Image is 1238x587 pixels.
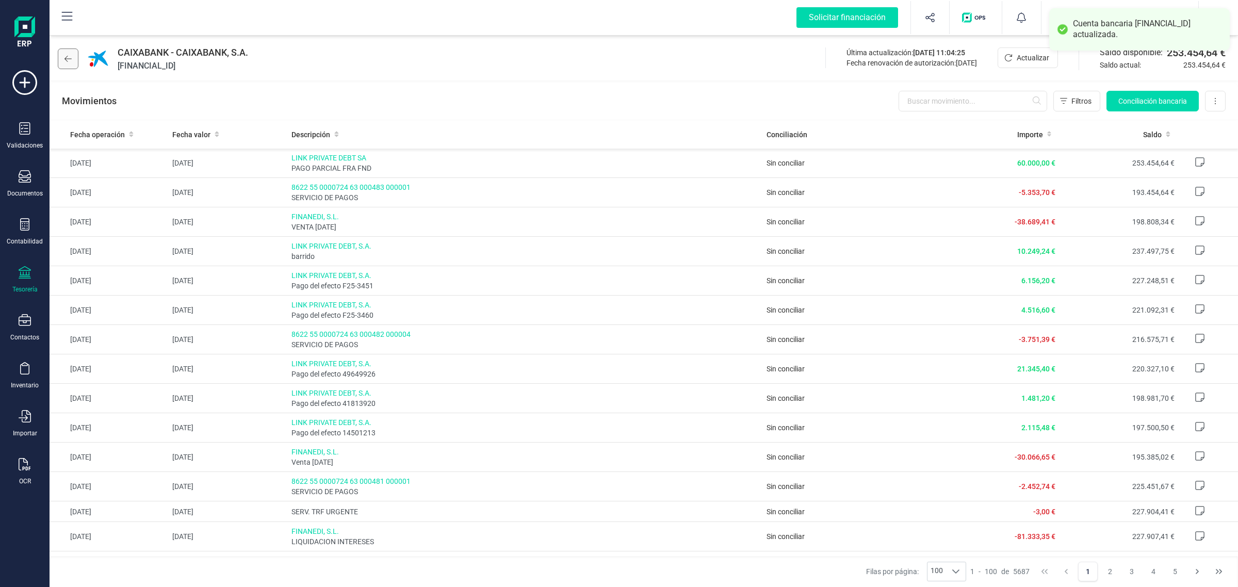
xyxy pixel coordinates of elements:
p: Movimientos [62,94,117,108]
button: Filtros [1053,91,1100,111]
button: Next Page [1187,562,1207,581]
td: 253.454,64 € [1060,149,1178,178]
span: FINANEDI, S.L. [291,447,759,457]
button: Previous Page [1056,562,1076,581]
span: 5687 [1013,566,1030,577]
span: Sin conciliar [767,532,805,541]
span: [DATE] 11:04:25 [913,48,965,57]
span: barrido [291,251,759,262]
td: [DATE] [50,501,168,522]
span: Sin conciliar [767,453,805,461]
td: [DATE] [168,237,287,266]
button: Page 5 [1165,562,1185,581]
span: 10.249,24 € [1017,247,1055,255]
td: [DATE] [50,266,168,296]
span: -38.689,41 € [1015,218,1055,226]
button: Page 3 [1122,562,1142,581]
td: 197.500,50 € [1060,413,1178,443]
img: FI [1058,6,1081,29]
span: Conciliación [767,129,807,140]
td: 216.575,71 € [1060,325,1178,354]
td: [DATE] [50,443,168,472]
span: SERVICIO DE PAGOS [291,192,759,203]
span: LINK PRIVATE DEBT, S.A. [291,388,759,398]
span: 4.516,60 € [1021,306,1055,314]
td: [DATE] [168,207,287,237]
span: [FINANCIAL_ID] [118,60,248,72]
div: Cuenta bancaria [FINANCIAL_ID] actualizada. [1073,19,1222,40]
button: Solicitar financiación [784,1,910,34]
span: 253.454,64 € [1183,60,1226,70]
span: 8622 55 0000724 63 000483 000001 [291,182,759,192]
div: OCR [19,477,31,485]
img: Logo Finanedi [14,17,35,50]
div: Filas por página: [866,562,966,581]
input: Buscar movimiento... [899,91,1047,111]
td: [DATE] [50,149,168,178]
div: Contabilidad [7,237,43,246]
span: 1.481,20 € [1021,394,1055,402]
span: Importe [1017,129,1043,140]
span: 253.454,64 € [1167,45,1226,60]
td: 225.451,67 € [1060,472,1178,501]
td: 220.327,10 € [1060,354,1178,384]
button: Page 2 [1100,562,1120,581]
td: [DATE] [168,472,287,501]
span: -81.333,35 € [1015,532,1055,541]
div: Inventario [11,381,39,389]
span: FINANEDI, S.L. [291,526,759,536]
span: Actualizar [1017,53,1049,63]
span: VENTA [DATE] [291,222,759,232]
span: LIQUIDACION INTERESES [291,536,759,547]
td: [DATE] [50,551,168,581]
span: Pago del efecto 49649926 [291,369,759,379]
td: [DATE] [168,325,287,354]
span: 100 [985,566,997,577]
button: Last Page [1209,562,1229,581]
td: [DATE] [50,237,168,266]
td: [DATE] [50,354,168,384]
button: Conciliación bancaria [1106,91,1199,111]
span: Sin conciliar [767,188,805,197]
div: Tesorería [12,285,38,293]
span: Sin conciliar [767,218,805,226]
span: Fecha operación [70,129,125,140]
span: -3.751,39 € [1019,335,1055,344]
td: [DATE] [168,296,287,325]
td: 237.497,75 € [1060,237,1178,266]
span: Saldo [1143,129,1162,140]
td: [DATE] [50,384,168,413]
button: Page 1 [1078,562,1098,581]
td: 198.808,34 € [1060,207,1178,237]
div: Documentos [7,189,43,198]
td: 227.904,41 € [1060,501,1178,522]
span: 1 [970,566,974,577]
span: PAGO PARCIAL FRA FND [291,163,759,173]
span: Sin conciliar [767,159,805,167]
td: [DATE] [50,522,168,551]
span: CAIXABANK - CAIXABANK, S.A. [118,45,248,60]
span: Pago del efecto 41813920 [291,398,759,409]
td: 198.981,70 € [1060,384,1178,413]
td: [DATE] [168,149,287,178]
span: -5.353,70 € [1019,188,1055,197]
td: [DATE] [168,501,287,522]
td: 309.240,76 € [1060,551,1178,581]
td: [DATE] [168,551,287,581]
span: Sin conciliar [767,335,805,344]
span: Sin conciliar [767,306,805,314]
button: Logo de OPS [956,1,996,34]
td: [DATE] [168,522,287,551]
td: 193.454,64 € [1060,178,1178,207]
td: [DATE] [168,413,287,443]
td: [DATE] [50,472,168,501]
button: FIFINANEDI, S.L.[PERSON_NAME] [1054,1,1186,34]
div: Última actualización: [846,47,977,58]
td: [DATE] [168,443,287,472]
div: Importar [13,429,37,437]
span: Sin conciliar [767,276,805,285]
span: LINK PRIVATE DEBT, S.A. [291,417,759,428]
span: LINK PRIVATE DEBT, S.A. [291,358,759,369]
span: Fecha valor [172,129,210,140]
span: Venta [DATE] [291,457,759,467]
